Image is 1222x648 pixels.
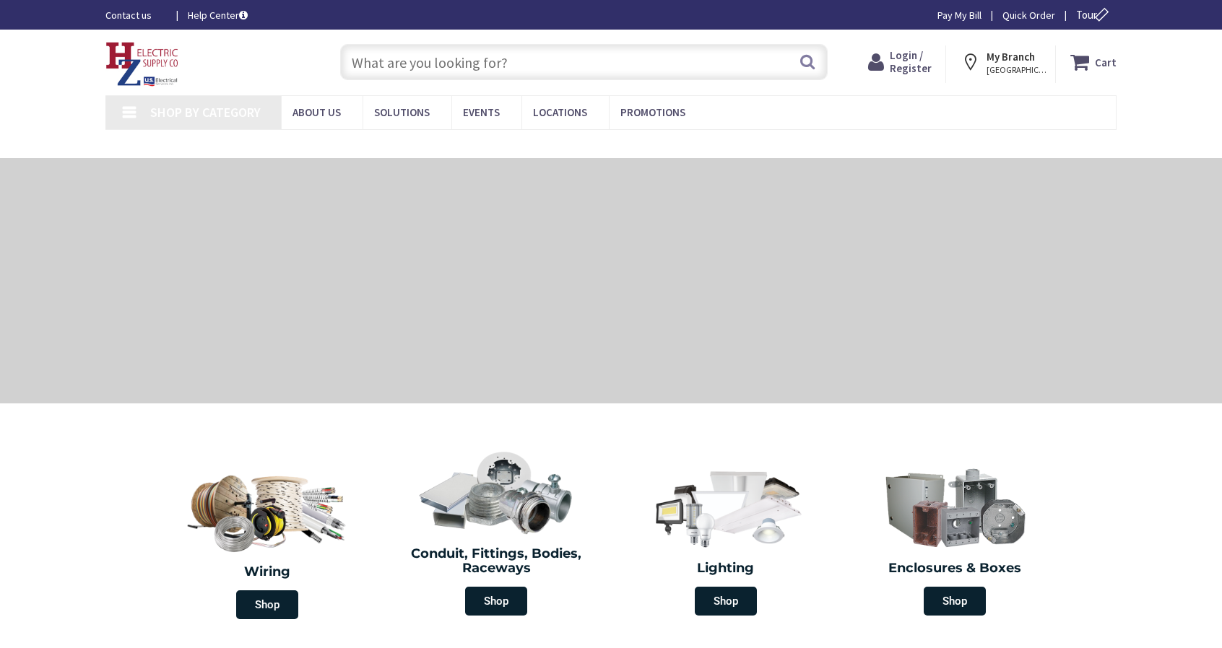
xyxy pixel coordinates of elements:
span: Shop [695,587,757,616]
h2: Conduit, Fittings, Bodies, Raceways [393,547,601,576]
strong: Cart [1095,49,1117,75]
span: [GEOGRAPHIC_DATA], [GEOGRAPHIC_DATA] [987,64,1048,76]
strong: My Branch [987,50,1035,64]
a: Contact us [105,8,165,22]
span: Shop [236,590,298,619]
a: Help Center [188,8,248,22]
a: Cart [1070,49,1117,75]
a: Wiring Shop [152,457,382,626]
h2: Wiring [160,565,375,579]
h2: Lighting [622,561,830,576]
a: Conduit, Fittings, Bodies, Raceways Shop [386,443,608,623]
span: Shop [924,587,986,616]
span: Promotions [620,105,685,119]
span: Login / Register [890,48,932,75]
a: Quick Order [1002,8,1055,22]
a: Lighting Shop [615,457,837,623]
span: Tour [1076,8,1113,22]
span: Shop By Category [150,104,261,121]
span: Locations [533,105,587,119]
span: Shop [465,587,527,616]
span: Solutions [374,105,430,119]
a: Login / Register [868,49,932,75]
span: About Us [292,105,341,119]
span: Events [463,105,500,119]
h2: Enclosures & Boxes [851,561,1059,576]
a: Pay My Bill [937,8,981,22]
img: HZ Electric Supply [105,42,179,87]
input: What are you looking for? [340,44,828,80]
div: My Branch [GEOGRAPHIC_DATA], [GEOGRAPHIC_DATA] [961,49,1041,75]
a: Enclosures & Boxes Shop [844,457,1067,623]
